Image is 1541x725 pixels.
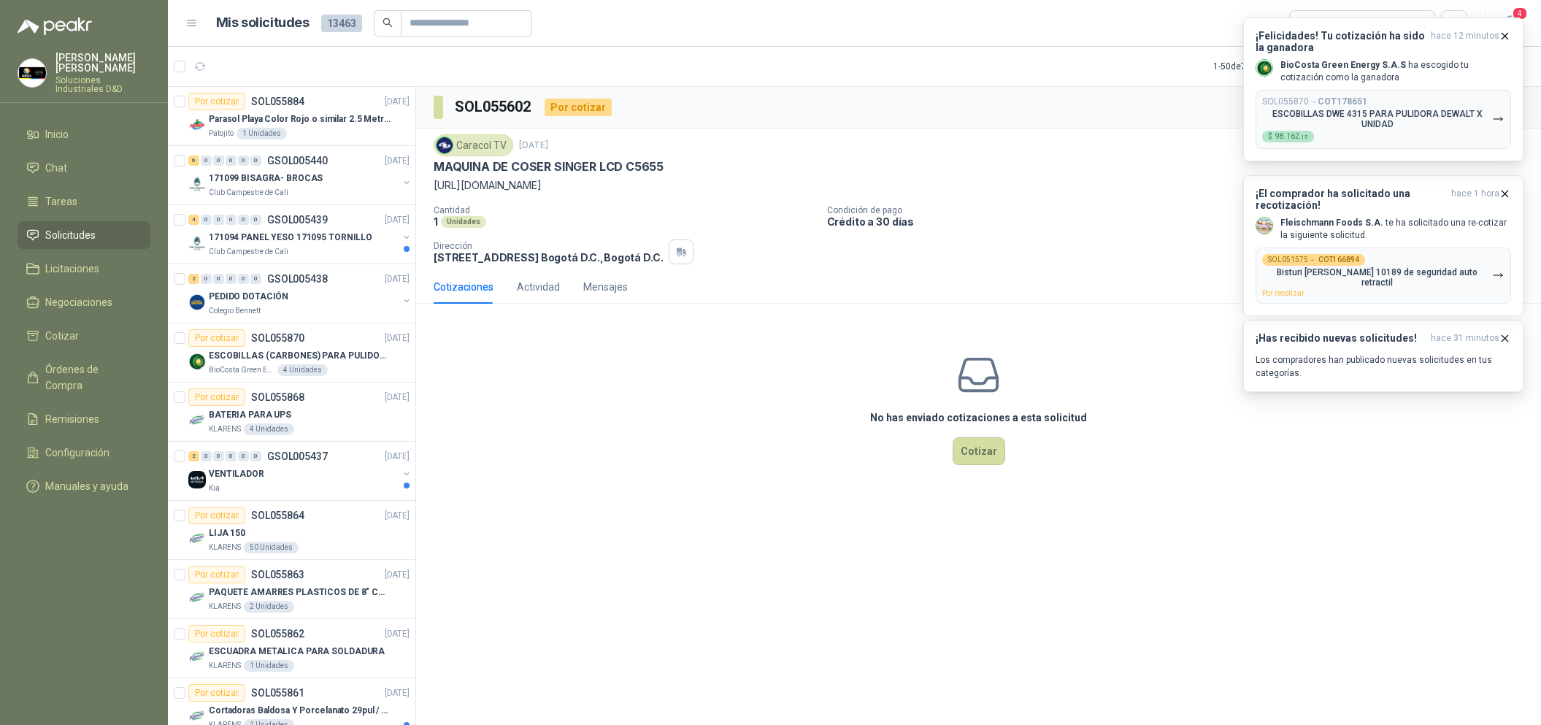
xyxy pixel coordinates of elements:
[385,331,410,345] p: [DATE]
[455,96,533,118] h3: SOL055602
[188,448,412,494] a: 2 0 0 0 0 0 GSOL005437[DATE] Company LogoVENTILADORKia
[18,288,150,316] a: Negociaciones
[209,364,274,376] p: BioCosta Green Energy S.A.S
[18,18,92,35] img: Logo peakr
[18,356,150,399] a: Órdenes de Compra
[201,215,212,225] div: 0
[1256,332,1425,345] h3: ¡Has recibido nuevas solicitudes!
[1256,30,1425,53] h3: ¡Felicidades! Tu cotización ha sido la ganadora
[45,160,67,176] span: Chat
[209,187,288,199] p: Club Campestre de Cali
[45,478,128,494] span: Manuales y ayuda
[188,215,199,225] div: 4
[1275,133,1308,140] span: 98.162
[188,175,206,193] img: Company Logo
[45,126,69,142] span: Inicio
[209,645,385,659] p: ESCUADRA METALICA PARA SOLDADURA
[267,274,328,284] p: GSOL005438
[188,270,412,317] a: 2 0 0 0 0 0 GSOL005438[DATE] Company LogoPEDIDO DOTACIÓNColegio Bennett
[238,156,249,166] div: 0
[45,227,96,243] span: Solicitudes
[209,290,288,304] p: PEDIDO DOTACIÓN
[1256,60,1272,76] img: Company Logo
[188,648,206,666] img: Company Logo
[1431,332,1499,345] span: hace 31 minutos
[188,451,199,461] div: 2
[1256,218,1272,234] img: Company Logo
[385,686,410,700] p: [DATE]
[188,294,206,311] img: Company Logo
[168,560,415,619] a: Por cotizarSOL055863[DATE] Company LogoPAQUETE AMARRES PLASTICOS DE 8" COLOR NEGROKLARENS2 Unidades
[321,15,362,32] span: 13463
[209,526,245,540] p: LIJA 150
[517,279,560,295] div: Actividad
[226,274,237,284] div: 0
[385,154,410,168] p: [DATE]
[251,510,304,521] p: SOL055864
[250,215,261,225] div: 0
[18,154,150,182] a: Chat
[1299,15,1329,31] div: Todas
[244,660,294,672] div: 1 Unidades
[1262,109,1492,129] p: ESCOBILLAS DWE 4315 PARA PULIDORA DEWALT X UNIDAD
[434,215,438,228] p: 1
[953,437,1005,465] button: Cotizar
[213,215,224,225] div: 0
[188,507,245,524] div: Por cotizar
[251,96,304,107] p: SOL055884
[18,59,46,87] img: Company Logo
[244,423,294,435] div: 4 Unidades
[250,451,261,461] div: 0
[383,18,393,28] span: search
[201,274,212,284] div: 0
[209,128,234,139] p: Patojito
[216,12,310,34] h1: Mis solicitudes
[1451,188,1499,211] span: hace 1 hora
[238,451,249,461] div: 0
[188,93,245,110] div: Por cotizar
[18,405,150,433] a: Remisiones
[188,684,245,702] div: Por cotizar
[201,451,212,461] div: 0
[267,215,328,225] p: GSOL005439
[45,328,79,344] span: Cotizar
[209,172,323,185] p: 171099 BISAGRA- BROCAS
[385,627,410,641] p: [DATE]
[18,188,150,215] a: Tareas
[441,216,486,228] div: Unidades
[251,333,304,343] p: SOL055870
[1318,256,1359,264] b: COT166894
[251,569,304,580] p: SOL055863
[385,391,410,404] p: [DATE]
[188,116,206,134] img: Company Logo
[267,451,328,461] p: GSOL005437
[45,361,137,394] span: Órdenes de Compra
[201,156,212,166] div: 0
[209,586,391,599] p: PAQUETE AMARRES PLASTICOS DE 8" COLOR NEGRO
[1262,289,1304,297] span: Por recotizar
[1262,254,1365,266] div: SOL051575 →
[188,412,206,429] img: Company Logo
[1497,10,1523,37] button: 4
[1280,217,1511,242] p: te ha solicitado una re-cotizar la siguiente solicitud.
[188,530,206,548] img: Company Logo
[385,213,410,227] p: [DATE]
[1262,96,1367,107] p: SOL055870 →
[168,323,415,383] a: Por cotizarSOL055870[DATE] Company LogoESCOBILLAS (CARBONES) PARA PULIDORA DEWALTBioCosta Green E...
[1262,267,1492,288] p: Bisturi [PERSON_NAME] 10189 de seguridad auto retractil
[209,408,291,422] p: BATERIA PARA UPS
[188,471,206,488] img: Company Logo
[385,509,410,523] p: [DATE]
[213,451,224,461] div: 0
[209,231,372,245] p: 171094 PANEL YESO 171095 TORNILLO
[209,660,241,672] p: KLARENS
[385,568,410,582] p: [DATE]
[251,688,304,698] p: SOL055861
[188,211,412,258] a: 4 0 0 0 0 0 GSOL005439[DATE] Company Logo171094 PANEL YESO 171095 TORNILLOClub Campestre de Cali
[434,134,513,156] div: Caracol TV
[213,274,224,284] div: 0
[250,156,261,166] div: 0
[55,53,150,73] p: [PERSON_NAME] [PERSON_NAME]
[188,625,245,642] div: Por cotizar
[1256,188,1445,211] h3: ¡El comprador ha solicitado una recotización!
